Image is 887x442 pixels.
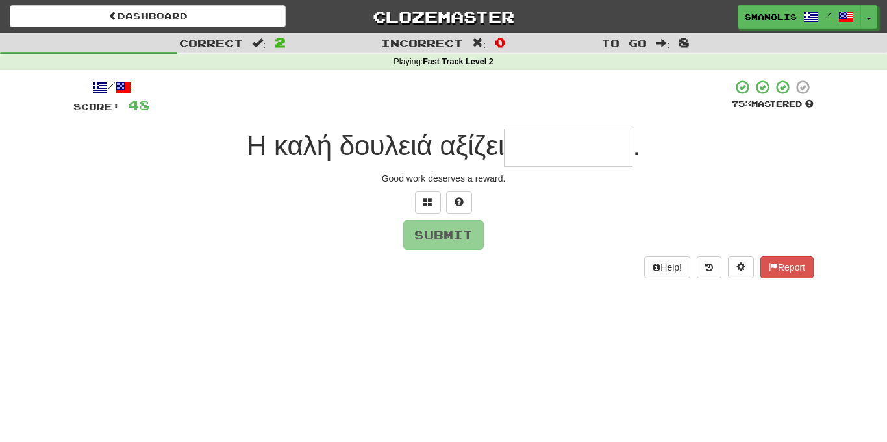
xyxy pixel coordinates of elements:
[472,38,486,49] span: :
[128,97,150,113] span: 48
[732,99,751,109] span: 75 %
[656,38,670,49] span: :
[415,191,441,214] button: Switch sentence to multiple choice alt+p
[825,10,832,19] span: /
[73,79,150,95] div: /
[732,99,814,110] div: Mastered
[697,256,721,278] button: Round history (alt+y)
[632,130,640,161] span: .
[275,34,286,50] span: 2
[247,130,505,161] span: Η καλή δουλειά αξίζει
[403,220,484,250] button: Submit
[601,36,647,49] span: To go
[760,256,814,278] button: Report
[446,191,472,214] button: Single letter hint - you only get 1 per sentence and score half the points! alt+h
[495,34,506,50] span: 0
[179,36,243,49] span: Correct
[10,5,286,27] a: Dashboard
[252,38,266,49] span: :
[73,101,120,112] span: Score:
[679,34,690,50] span: 8
[423,57,493,66] strong: Fast Track Level 2
[305,5,581,28] a: Clozemaster
[745,11,797,23] span: smanolis
[644,256,690,278] button: Help!
[738,5,861,29] a: smanolis /
[381,36,463,49] span: Incorrect
[73,172,814,185] div: Good work deserves a reward.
